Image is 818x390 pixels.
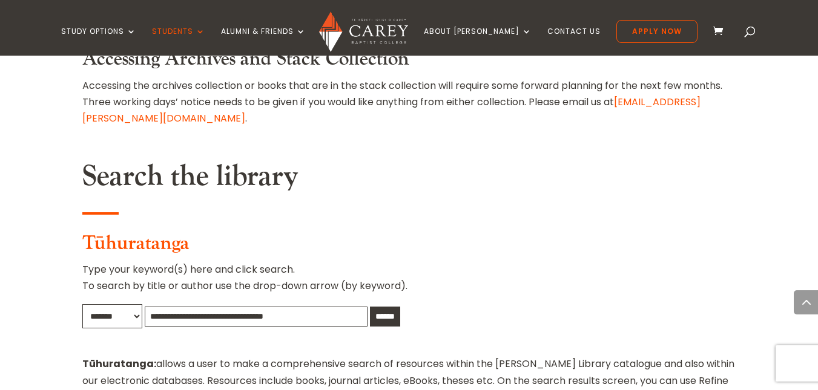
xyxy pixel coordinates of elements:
[424,27,532,56] a: About [PERSON_NAME]
[319,11,408,52] img: Carey Baptist College
[82,159,736,200] h2: Search the library
[82,48,736,77] h3: Accessing Archives and Stack Collection
[61,27,136,56] a: Study Options
[82,232,736,261] h3: Tūhuratanga
[547,27,601,56] a: Contact Us
[82,261,736,304] p: Type your keyword(s) here and click search. To search by title or author use the drop-down arrow ...
[152,27,205,56] a: Students
[616,20,698,43] a: Apply Now
[221,27,306,56] a: Alumni & Friends
[82,77,736,127] p: Accessing the archives collection or books that are in the stack collection will require some for...
[82,357,156,371] strong: Tūhuratanga:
